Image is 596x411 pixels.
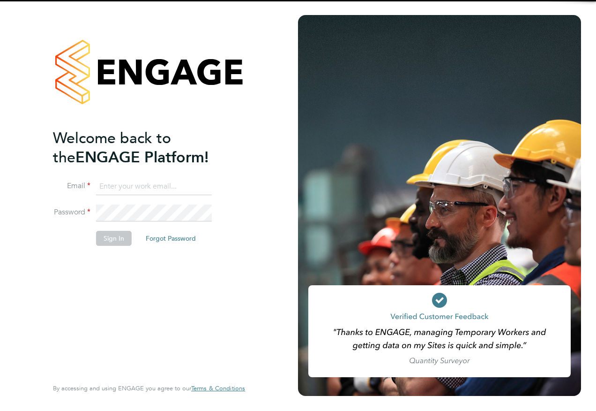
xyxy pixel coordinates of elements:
[53,181,90,191] label: Email
[96,178,212,195] input: Enter your work email...
[53,207,90,217] label: Password
[53,129,236,167] h2: ENGAGE Platform!
[53,384,245,392] span: By accessing and using ENGAGE you agree to our
[96,231,132,246] button: Sign In
[53,129,171,167] span: Welcome back to the
[191,385,245,392] a: Terms & Conditions
[138,231,203,246] button: Forgot Password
